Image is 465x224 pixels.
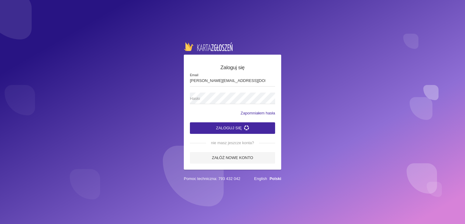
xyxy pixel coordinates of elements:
h5: Zaloguj się [190,64,275,72]
span: Email [190,73,279,78]
a: Zapomniałem hasła [241,110,275,116]
input: Hasło [190,93,275,104]
a: Polski [270,176,281,181]
span: nie masz jeszcze konta? [206,140,259,146]
span: Hasło [190,96,269,102]
img: logo-karta.png [184,42,232,51]
button: Zaloguj się [190,122,275,134]
span: Pomoc techniczna: 793 432 042 [184,176,240,182]
a: English [254,176,267,181]
a: Załóż nowe konto [190,152,275,164]
input: Email [190,75,275,87]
